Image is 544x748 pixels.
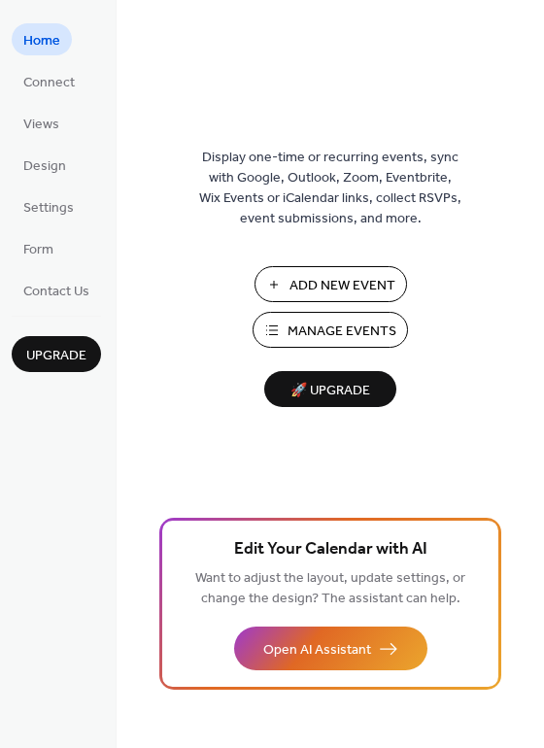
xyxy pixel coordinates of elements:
[23,115,59,135] span: Views
[12,23,72,55] a: Home
[253,312,408,348] button: Manage Events
[234,627,427,670] button: Open AI Assistant
[288,322,396,342] span: Manage Events
[12,336,101,372] button: Upgrade
[12,149,78,181] a: Design
[23,198,74,219] span: Settings
[234,536,427,563] span: Edit Your Calendar with AI
[12,107,71,139] a: Views
[255,266,407,302] button: Add New Event
[12,232,65,264] a: Form
[23,282,89,302] span: Contact Us
[199,148,461,229] span: Display one-time or recurring events, sync with Google, Outlook, Zoom, Eventbrite, Wix Events or ...
[264,371,396,407] button: 🚀 Upgrade
[23,31,60,51] span: Home
[12,65,86,97] a: Connect
[23,156,66,177] span: Design
[23,73,75,93] span: Connect
[12,274,101,306] a: Contact Us
[23,240,53,260] span: Form
[263,640,371,661] span: Open AI Assistant
[276,378,385,404] span: 🚀 Upgrade
[12,190,85,222] a: Settings
[26,346,86,366] span: Upgrade
[195,565,465,612] span: Want to adjust the layout, update settings, or change the design? The assistant can help.
[289,276,395,296] span: Add New Event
